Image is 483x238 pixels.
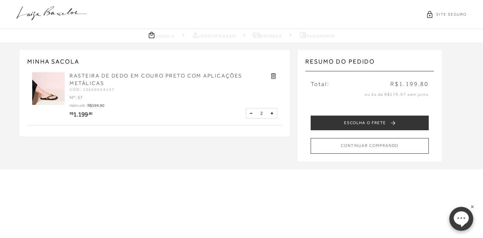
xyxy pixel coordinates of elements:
span: SITE SEGURO [436,12,467,17]
h2: MINHA SACOLA [27,58,282,66]
a: Pagamento [299,31,335,39]
span: R$1.199,80 [390,80,429,88]
span: Nº : 37 [70,95,83,100]
button: ESCOLHA O FRETE [311,116,429,130]
h3: Resumo do pedido [305,58,434,71]
span: 2 [260,110,263,116]
a: RASTEIRA DE DEDO EM COURO PRETO COM APLICAÇÕES METÁLICAS [70,73,242,86]
a: Identificação [192,31,236,39]
span: CÓD: 13660024137 [70,87,115,92]
a: Sacola [148,31,175,39]
img: RASTEIRA DE DEDO EM COURO PRETO COM APLICAÇÕES METÁLICAS [32,72,65,105]
span: Valor unit.: [70,103,87,108]
span: Total: [311,80,329,88]
a: Entrega [253,31,282,39]
span: R$599,90 [87,103,104,108]
button: CONTINUAR COMPRANDO [311,138,429,153]
p: ou 6x de R$179,97 sem juros [311,92,429,97]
